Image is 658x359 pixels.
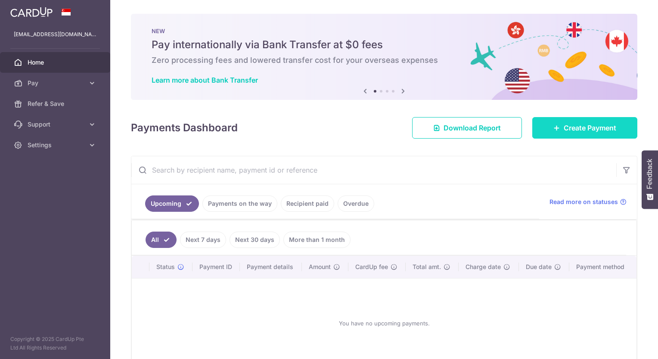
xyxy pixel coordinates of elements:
span: Support [28,120,84,129]
span: Create Payment [564,123,616,133]
span: Total amt. [413,263,441,271]
a: All [146,232,177,248]
th: Payment details [240,256,302,278]
input: Search by recipient name, payment id or reference [131,156,616,184]
h6: Zero processing fees and lowered transfer cost for your overseas expenses [152,55,617,65]
img: CardUp [10,7,53,17]
span: Home [28,58,84,67]
span: Due date [526,263,552,271]
button: Feedback - Show survey [642,150,658,209]
h5: Pay internationally via Bank Transfer at $0 fees [152,38,617,52]
a: Download Report [412,117,522,139]
span: Pay [28,79,84,87]
a: Next 30 days [230,232,280,248]
h4: Payments Dashboard [131,120,238,136]
th: Payment method [569,256,636,278]
th: Payment ID [192,256,240,278]
span: Feedback [646,159,654,189]
a: Overdue [338,195,374,212]
p: [EMAIL_ADDRESS][DOMAIN_NAME] [14,30,96,39]
span: CardUp fee [355,263,388,271]
a: Read more on statuses [549,198,627,206]
img: Bank transfer banner [131,14,637,100]
span: Refer & Save [28,99,84,108]
p: NEW [152,28,617,34]
span: Amount [309,263,331,271]
a: Upcoming [145,195,199,212]
span: Status [156,263,175,271]
a: Next 7 days [180,232,226,248]
a: Payments on the way [202,195,277,212]
a: Recipient paid [281,195,334,212]
a: Create Payment [532,117,637,139]
span: Charge date [466,263,501,271]
a: More than 1 month [283,232,351,248]
span: Read more on statuses [549,198,618,206]
a: Learn more about Bank Transfer [152,76,258,84]
span: Download Report [444,123,501,133]
span: Settings [28,141,84,149]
